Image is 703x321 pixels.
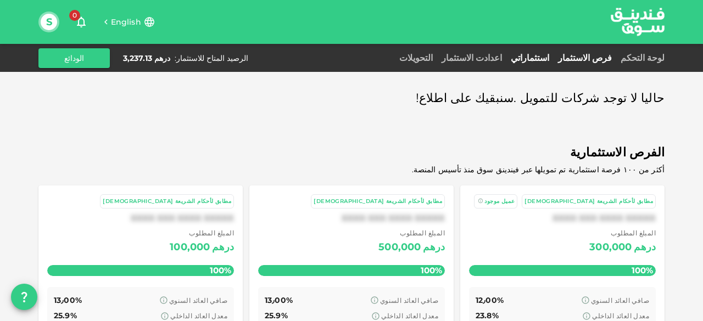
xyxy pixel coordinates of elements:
a: logo [611,1,665,43]
span: صافي العائد السنوي [591,296,649,305]
span: 0 [69,10,80,21]
div: XXXX XXX XXXX XXXXX [469,213,656,223]
div: درهم [634,239,656,256]
div: 100,000 [170,239,210,256]
button: 0 [70,11,92,33]
div: الرصيد المتاح للاستثمار : [175,53,248,64]
button: question [11,284,37,310]
span: 23.8% [476,311,499,320]
span: English [111,17,141,27]
div: مطابق لأحكام الشريعة [DEMOGRAPHIC_DATA] [314,197,442,206]
span: 13٫00% [54,295,82,305]
div: XXXX XXX XXXX XXXXX [258,213,445,223]
span: المبلغ المطلوب [378,228,445,239]
div: XXXX XXX XXXX XXXXX [47,213,234,223]
span: معدل العائد الداخلي [381,312,438,320]
span: أكثر من ١٠٠ فرصة استثمارية تم تمويلها عبر فيندينق سوق منذ تأسيس المنصة. [412,165,665,174]
img: logo [596,1,679,43]
div: درهم [212,239,234,256]
span: حاليا لا توجد شركات للتمويل .سنبقيك على اطلاع! [416,88,665,109]
a: اعدادت الاستثمار [437,53,506,63]
span: المبلغ المطلوب [170,228,234,239]
a: لوحة التحكم [616,53,665,63]
span: 100% [418,262,445,278]
div: درهم [423,239,445,256]
span: معدل العائد الداخلي [592,312,649,320]
span: 100% [207,262,234,278]
div: درهم 3,237.13 [123,53,170,64]
div: 500,000 [378,239,421,256]
span: 100% [629,262,656,278]
span: 13٫00% [265,295,293,305]
a: التحويلات [395,53,437,63]
div: 300,000 [589,239,632,256]
span: 12٫00% [476,295,504,305]
span: 25.9% [265,311,288,320]
a: فرص الاستثمار [554,53,616,63]
span: صافي العائد السنوي [169,296,227,305]
button: S [41,14,57,30]
span: معدل العائد الداخلي [170,312,227,320]
span: الفرص الاستثمارية [38,142,665,164]
span: عميل موجود [484,198,515,205]
a: استثماراتي [506,53,554,63]
div: مطابق لأحكام الشريعة [DEMOGRAPHIC_DATA] [525,197,653,206]
span: المبلغ المطلوب [589,228,656,239]
span: صافي العائد السنوي [380,296,438,305]
span: 25.9% [54,311,77,320]
button: الودائع [38,48,110,68]
div: مطابق لأحكام الشريعة [DEMOGRAPHIC_DATA] [103,197,231,206]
